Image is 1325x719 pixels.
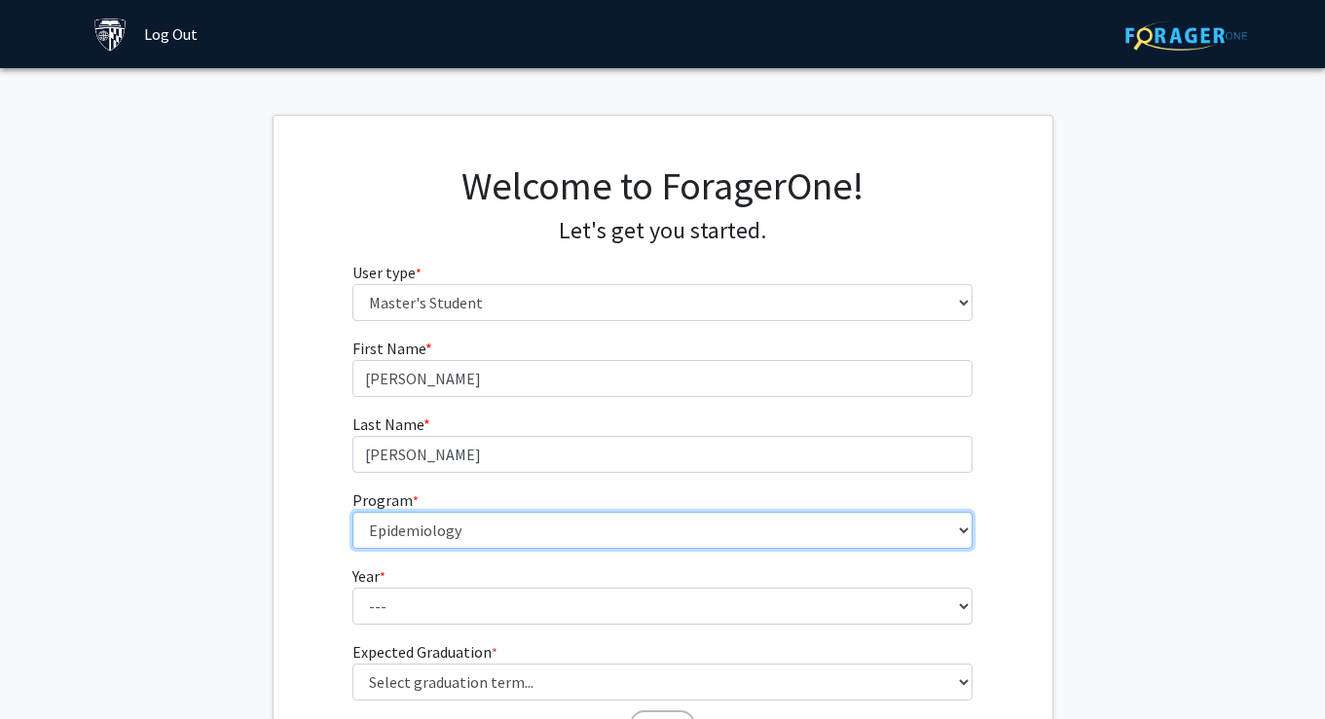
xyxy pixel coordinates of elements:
[15,631,83,704] iframe: Chat
[352,339,425,358] span: First Name
[1125,20,1247,51] img: ForagerOne Logo
[352,162,973,209] h1: Welcome to ForagerOne!
[352,414,423,434] span: Last Name
[352,488,419,512] label: Program
[352,640,497,664] label: Expected Graduation
[352,564,386,588] label: Year
[352,217,973,245] h4: Let's get you started.
[93,18,128,52] img: Johns Hopkins University Logo
[352,261,422,284] label: User type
